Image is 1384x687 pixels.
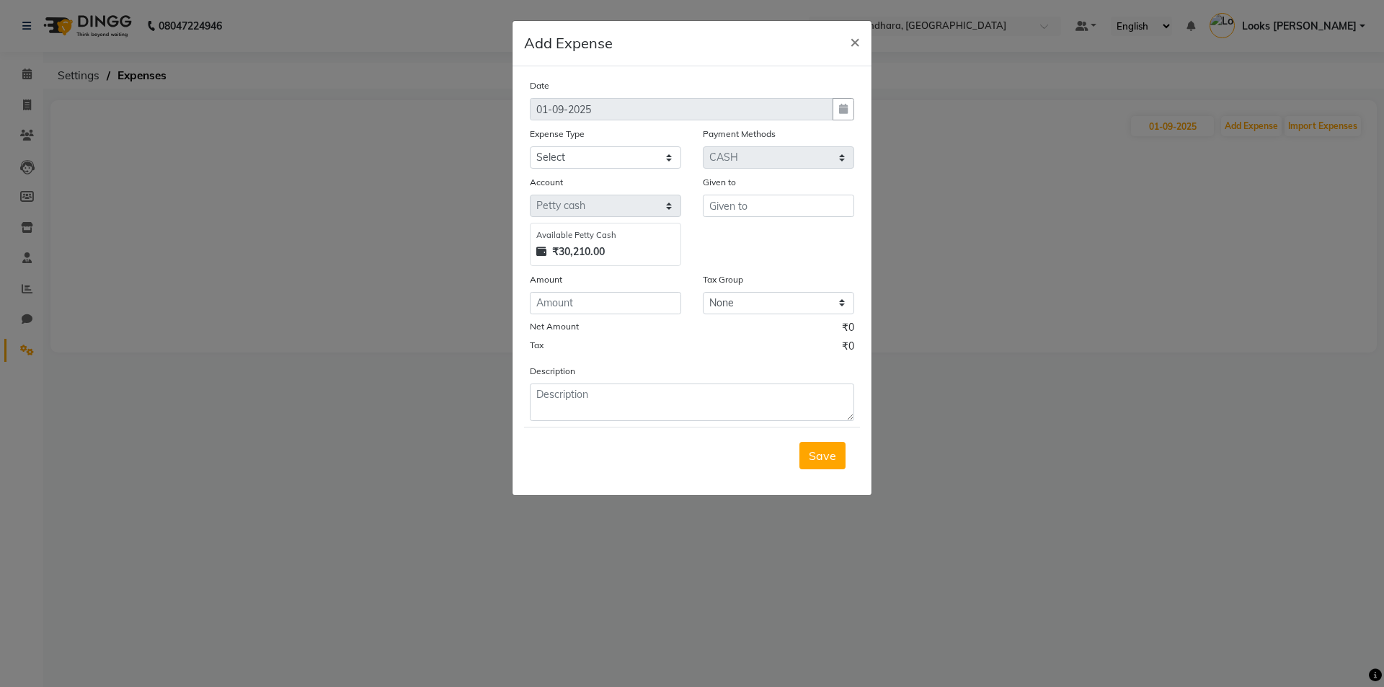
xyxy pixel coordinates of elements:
[703,176,736,189] label: Given to
[530,273,562,286] label: Amount
[530,79,549,92] label: Date
[530,176,563,189] label: Account
[703,195,854,217] input: Given to
[530,128,585,141] label: Expense Type
[530,292,681,314] input: Amount
[530,320,579,333] label: Net Amount
[809,448,836,463] span: Save
[524,32,613,54] h5: Add Expense
[838,21,871,61] button: Close
[536,229,675,241] div: Available Petty Cash
[530,339,544,352] label: Tax
[552,244,605,260] strong: ₹30,210.00
[530,365,575,378] label: Description
[703,128,776,141] label: Payment Methods
[703,273,743,286] label: Tax Group
[799,442,846,469] button: Save
[842,339,854,358] span: ₹0
[850,30,860,52] span: ×
[842,320,854,339] span: ₹0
